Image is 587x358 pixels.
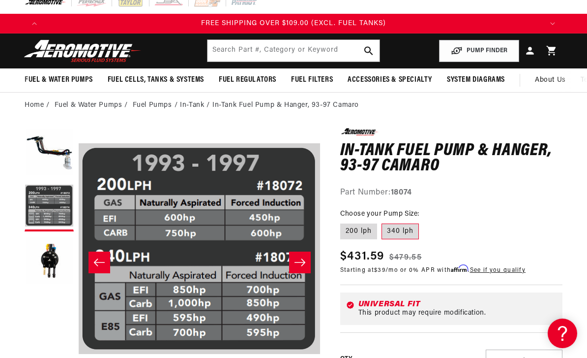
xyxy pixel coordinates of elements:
[340,187,562,199] div: Part Number:
[55,100,122,111] a: Fuel & Water Pumps
[133,100,172,111] a: Fuel Pumps
[289,252,311,273] button: Slide right
[391,189,412,196] strong: 18074
[25,75,93,85] span: Fuel & Water Pumps
[439,40,519,62] button: PUMP FINDER
[358,309,557,317] div: This product may require modification.
[25,14,44,33] button: Translation missing: en.sections.announcements.previous_announcement
[212,100,359,111] li: In-Tank Fuel Pump & Hanger, 93-97 Camaro
[100,68,211,92] summary: Fuel Cells, Tanks & Systems
[340,248,384,265] span: $431.59
[180,100,212,111] li: In-Tank
[25,100,562,111] nav: breadcrumbs
[44,18,543,29] div: 3 of 3
[25,236,74,286] button: Load image 3 in gallery view
[447,75,505,85] span: System Diagrams
[358,40,380,62] button: search button
[207,40,379,62] input: Search by Part Number, Category or Keyword
[44,18,543,29] div: Announcement
[340,68,440,92] summary: Accessories & Specialty
[528,68,573,92] a: About Us
[451,265,468,272] span: Affirm
[340,224,377,239] label: 200 lph
[291,75,333,85] span: Fuel Filters
[470,267,526,273] a: See if you qualify - Learn more about Affirm Financing (opens in modal)
[25,182,74,231] button: Load image 2 in gallery view
[543,14,562,33] button: Translation missing: en.sections.announcements.next_announcement
[201,20,386,27] span: FREE SHIPPING OVER $109.00 (EXCL. FUEL TANKS)
[358,300,557,308] div: Universal Fit
[25,128,74,177] button: Load image 1 in gallery view
[389,252,422,263] s: $479.55
[374,267,385,273] span: $39
[211,68,284,92] summary: Fuel Regulators
[340,265,526,275] p: Starting at /mo or 0% APR with .
[88,252,110,273] button: Slide left
[17,68,100,92] summary: Fuel & Water Pumps
[21,39,144,63] img: Aeromotive
[219,75,276,85] span: Fuel Regulators
[284,68,340,92] summary: Fuel Filters
[25,100,44,111] a: Home
[382,224,419,239] label: 340 lph
[108,75,204,85] span: Fuel Cells, Tanks & Systems
[535,76,566,84] span: About Us
[340,143,562,174] h1: In-Tank Fuel Pump & Hanger, 93-97 Camaro
[440,68,512,92] summary: System Diagrams
[340,209,420,219] legend: Choose your Pump Size:
[348,75,432,85] span: Accessories & Specialty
